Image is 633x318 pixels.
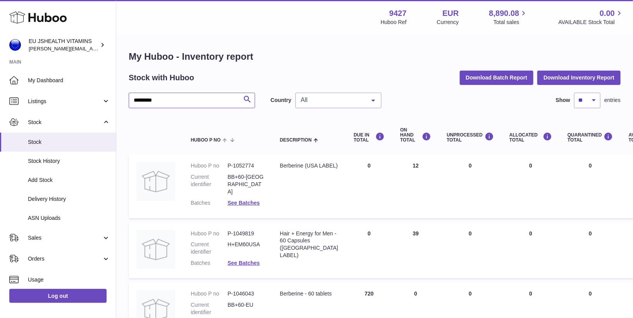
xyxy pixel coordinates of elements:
h2: Stock with Huboo [129,73,194,83]
dt: Batches [191,259,228,267]
span: Stock [28,138,110,146]
label: Show [556,97,570,104]
strong: EUR [442,8,459,19]
td: 0 [502,222,560,279]
dt: Current identifier [191,173,228,195]
span: 0 [589,290,592,297]
a: 0.00 AVAILABLE Stock Total [558,8,624,26]
div: ON HAND Total [400,128,431,143]
div: Currency [437,19,459,26]
span: [PERSON_NAME][EMAIL_ADDRESS][DOMAIN_NAME] [29,45,155,52]
dd: BB+60-[GEOGRAPHIC_DATA] [228,173,264,195]
a: See Batches [228,260,260,266]
span: 0.00 [600,8,615,19]
span: 0 [589,230,592,237]
span: My Dashboard [28,77,110,84]
td: 39 [392,222,439,279]
a: Log out [9,289,107,303]
span: Add Stock [28,176,110,184]
a: 8,890.08 Total sales [489,8,528,26]
span: Stock [28,119,102,126]
button: Download Inventory Report [537,71,621,85]
span: All [299,96,366,104]
dd: P-1049819 [228,230,264,237]
span: entries [604,97,621,104]
div: Berberine - 60 tablets [280,290,338,297]
td: 0 [439,222,502,279]
div: DUE IN TOTAL [354,132,385,143]
dd: BB+60-EU [228,301,264,316]
div: ALLOCATED Total [509,132,552,143]
img: product image [136,162,175,201]
span: Listings [28,98,102,105]
dt: Huboo P no [191,290,228,297]
img: laura@jessicasepel.com [9,39,21,51]
dt: Current identifier [191,301,228,316]
span: 8,890.08 [489,8,519,19]
div: Berberine (USA LABEL) [280,162,338,169]
td: 0 [439,154,502,218]
a: See Batches [228,200,260,206]
div: UNPROCESSED Total [447,132,494,143]
div: Huboo Ref [381,19,407,26]
td: 12 [392,154,439,218]
td: 0 [502,154,560,218]
span: 0 [589,162,592,169]
div: QUARANTINED Total [567,132,613,143]
span: Usage [28,276,110,283]
span: Sales [28,234,102,242]
span: ASN Uploads [28,214,110,222]
img: product image [136,230,175,269]
label: Country [271,97,291,104]
td: 0 [346,222,392,279]
span: Delivery History [28,195,110,203]
dt: Huboo P no [191,230,228,237]
dd: P-1052774 [228,162,264,169]
span: Orders [28,255,102,263]
dd: P-1046043 [228,290,264,297]
dt: Huboo P no [191,162,228,169]
div: EU JSHEALTH VITAMINS [29,38,98,52]
span: Description [280,138,312,143]
span: Huboo P no [191,138,221,143]
dt: Batches [191,199,228,207]
strong: 9427 [389,8,407,19]
span: AVAILABLE Stock Total [558,19,624,26]
dd: H+EM60USA [228,241,264,256]
button: Download Batch Report [460,71,534,85]
span: Total sales [493,19,528,26]
h1: My Huboo - Inventory report [129,50,621,63]
td: 0 [346,154,392,218]
span: Stock History [28,157,110,165]
div: Hair + Energy for Men - 60 Capsules ([GEOGRAPHIC_DATA] LABEL) [280,230,338,259]
dt: Current identifier [191,241,228,256]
